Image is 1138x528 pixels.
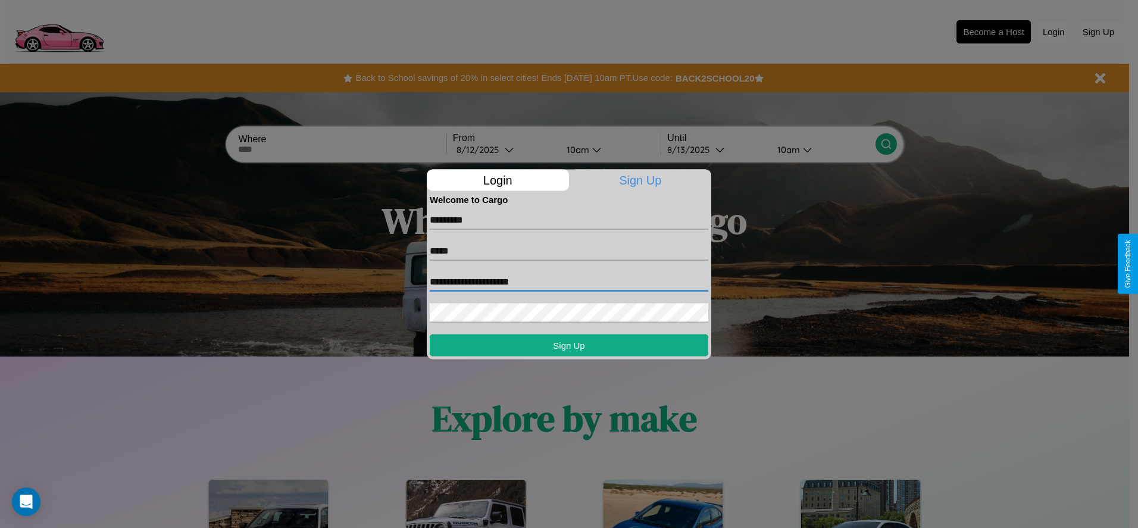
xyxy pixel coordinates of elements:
[570,169,712,190] p: Sign Up
[1124,240,1132,288] div: Give Feedback
[427,169,569,190] p: Login
[430,194,708,204] h4: Welcome to Cargo
[12,488,40,516] div: Open Intercom Messenger
[430,334,708,356] button: Sign Up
